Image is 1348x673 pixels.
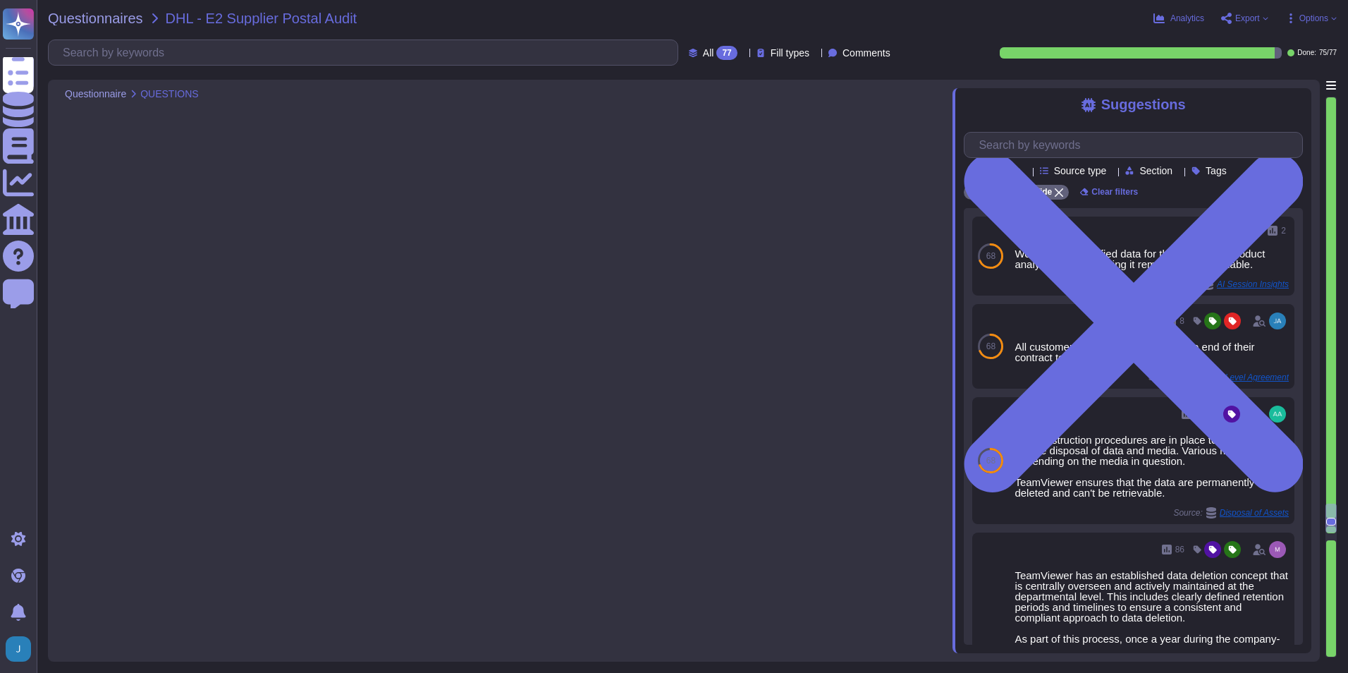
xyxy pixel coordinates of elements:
span: Export [1235,14,1260,23]
span: Questionnaires [48,11,143,25]
span: Done: [1297,49,1316,56]
button: user [3,633,41,665]
span: 68 [986,342,995,351]
button: Analytics [1153,13,1204,24]
span: Questionnaire [65,89,126,99]
span: 68 [986,252,995,260]
input: Search by keywords [972,133,1302,157]
img: user [1269,541,1286,558]
span: QUESTIONS [140,89,198,99]
img: user [6,636,31,662]
input: Search by keywords [56,40,678,65]
span: Analytics [1170,14,1204,23]
span: 75 / 77 [1319,49,1337,56]
img: user [1269,313,1286,329]
span: Comments [842,48,890,58]
span: 68 [986,456,995,465]
span: DHL - E2 Supplier Postal Audit [166,11,357,25]
img: user [1269,406,1286,423]
span: Options [1299,14,1328,23]
div: 77 [716,46,737,60]
span: All [703,48,714,58]
span: 86 [1175,545,1184,554]
span: Fill types [771,48,809,58]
